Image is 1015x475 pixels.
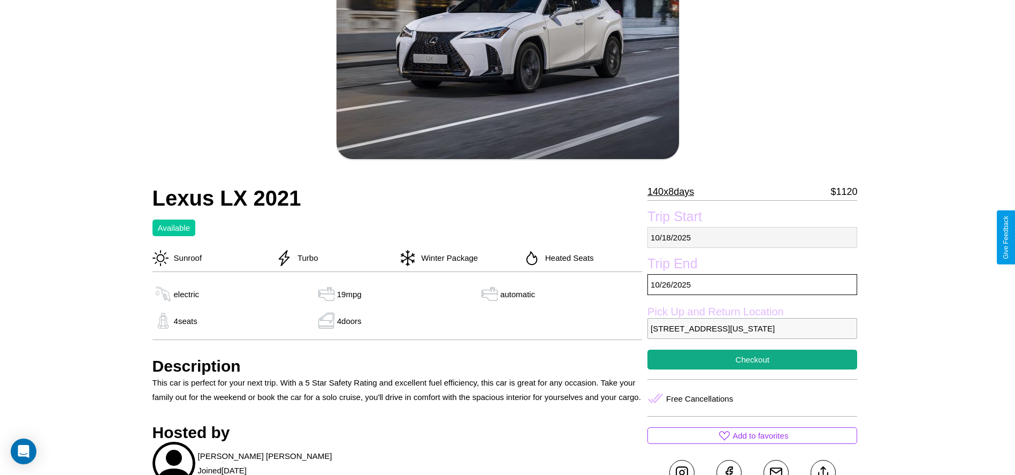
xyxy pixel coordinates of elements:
img: gas [316,286,337,302]
p: $ 1120 [830,183,857,200]
p: 10 / 26 / 2025 [647,274,857,295]
img: gas [316,313,337,329]
img: gas [479,286,500,302]
p: Free Cancellations [666,391,733,406]
p: 4 doors [337,314,362,328]
p: automatic [500,287,535,301]
label: Trip Start [647,209,857,227]
h2: Lexus LX 2021 [152,186,643,210]
p: 19 mpg [337,287,362,301]
p: Sunroof [169,251,202,265]
p: [STREET_ADDRESS][US_STATE] [647,318,857,339]
img: gas [152,313,174,329]
label: Pick Up and Return Location [647,306,857,318]
p: Heated Seats [540,251,594,265]
div: Open Intercom Messenger [11,439,36,464]
p: electric [174,287,200,301]
img: gas [152,286,174,302]
label: Trip End [647,256,857,274]
p: Turbo [292,251,318,265]
p: This car is perfect for your next trip. With a 5 Star Safety Rating and excellent fuel efficiency... [152,375,643,404]
p: 4 seats [174,314,197,328]
p: 140 x 8 days [647,183,694,200]
button: Add to favorites [647,427,857,444]
p: 10 / 18 / 2025 [647,227,857,248]
h3: Hosted by [152,424,643,442]
button: Checkout [647,350,857,370]
h3: Description [152,357,643,375]
p: Available [158,221,190,235]
p: Add to favorites [732,428,788,443]
p: [PERSON_NAME] [PERSON_NAME] [198,449,332,463]
p: Winter Package [416,251,478,265]
div: Give Feedback [1002,216,1010,259]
